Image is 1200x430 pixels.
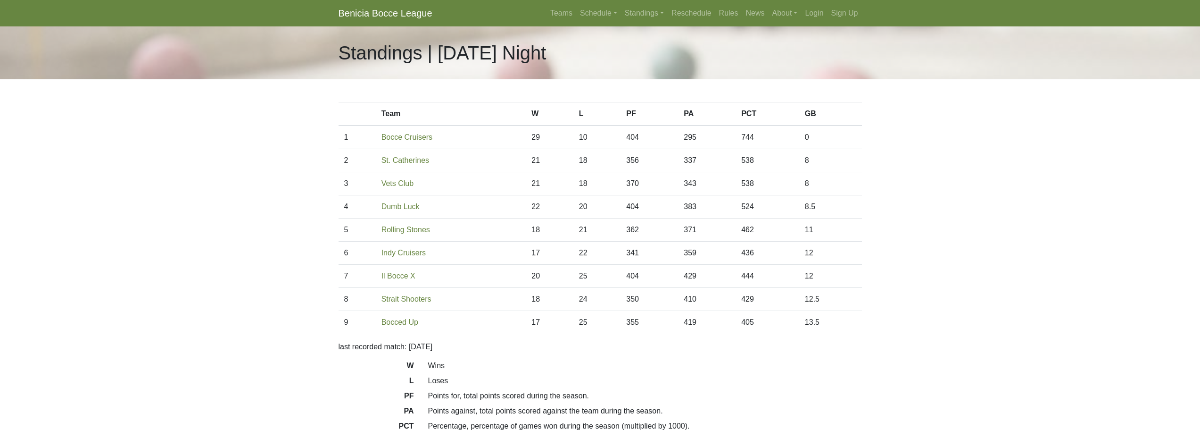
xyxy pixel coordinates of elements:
a: Teams [546,4,576,23]
th: W [526,102,573,126]
td: 11 [799,219,862,242]
a: Vets Club [381,179,414,187]
td: 17 [526,242,573,265]
h1: Standings | [DATE] Night [339,42,546,64]
td: 5 [339,219,376,242]
td: 419 [678,311,736,334]
td: 1 [339,126,376,149]
td: 18 [526,288,573,311]
td: 295 [678,126,736,149]
td: 20 [526,265,573,288]
td: 429 [678,265,736,288]
td: 362 [621,219,678,242]
dt: L [331,375,421,390]
td: 12 [799,265,862,288]
th: PCT [736,102,799,126]
dd: Loses [421,375,869,387]
a: News [742,4,769,23]
a: St. Catherines [381,156,429,164]
td: 410 [678,288,736,311]
dt: W [331,360,421,375]
a: Rules [715,4,742,23]
th: L [573,102,621,126]
a: Login [801,4,827,23]
td: 17 [526,311,573,334]
a: Indy Cruisers [381,249,426,257]
td: 3 [339,172,376,195]
td: 744 [736,126,799,149]
td: 4 [339,195,376,219]
td: 25 [573,265,621,288]
td: 12.5 [799,288,862,311]
a: Il Bocce X [381,272,415,280]
td: 20 [573,195,621,219]
a: Sign Up [828,4,862,23]
td: 359 [678,242,736,265]
td: 21 [526,149,573,172]
a: Benicia Bocce League [339,4,432,23]
td: 10 [573,126,621,149]
td: 524 [736,195,799,219]
td: 21 [573,219,621,242]
td: 29 [526,126,573,149]
td: 343 [678,172,736,195]
td: 337 [678,149,736,172]
td: 405 [736,311,799,334]
dt: PA [331,405,421,421]
td: 12 [799,242,862,265]
a: About [769,4,802,23]
a: Bocced Up [381,318,418,326]
a: Dumb Luck [381,202,420,211]
td: 404 [621,195,678,219]
td: 18 [573,172,621,195]
td: 356 [621,149,678,172]
td: 436 [736,242,799,265]
td: 355 [621,311,678,334]
td: 462 [736,219,799,242]
td: 24 [573,288,621,311]
td: 22 [573,242,621,265]
td: 13.5 [799,311,862,334]
td: 341 [621,242,678,265]
td: 18 [573,149,621,172]
td: 25 [573,311,621,334]
a: Reschedule [668,4,715,23]
td: 538 [736,149,799,172]
td: 8 [799,149,862,172]
dt: PF [331,390,421,405]
dd: Points for, total points scored during the season. [421,390,869,402]
td: 8 [799,172,862,195]
td: 2 [339,149,376,172]
a: Schedule [576,4,621,23]
dd: Wins [421,360,869,371]
a: Standings [621,4,668,23]
th: PA [678,102,736,126]
a: Rolling Stones [381,226,430,234]
td: 0 [799,126,862,149]
a: Bocce Cruisers [381,133,432,141]
td: 383 [678,195,736,219]
td: 8 [339,288,376,311]
td: 7 [339,265,376,288]
td: 538 [736,172,799,195]
td: 350 [621,288,678,311]
td: 18 [526,219,573,242]
td: 21 [526,172,573,195]
td: 9 [339,311,376,334]
td: 429 [736,288,799,311]
td: 22 [526,195,573,219]
p: last recorded match: [DATE] [339,341,862,353]
th: GB [799,102,862,126]
td: 371 [678,219,736,242]
td: 6 [339,242,376,265]
td: 370 [621,172,678,195]
th: PF [621,102,678,126]
td: 8.5 [799,195,862,219]
td: 404 [621,126,678,149]
th: Team [376,102,526,126]
a: Strait Shooters [381,295,431,303]
td: 404 [621,265,678,288]
td: 444 [736,265,799,288]
dd: Points against, total points scored against the team during the season. [421,405,869,417]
